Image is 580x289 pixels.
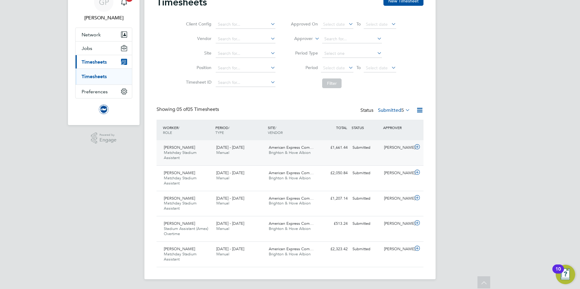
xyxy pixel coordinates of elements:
[99,132,116,138] span: Powered by
[164,201,197,211] span: Matchday Stadium Assistant
[164,221,195,226] span: [PERSON_NAME]
[360,106,411,115] div: Status
[350,168,382,178] div: Submitted
[164,170,195,175] span: [PERSON_NAME]
[164,196,195,201] span: [PERSON_NAME]
[99,138,116,143] span: Engage
[216,170,244,175] span: [DATE] - [DATE]
[164,226,208,236] span: Stadium Assistant (Amex) Overtime
[350,244,382,254] div: Submitted
[556,265,575,284] button: Open Resource Center, 10 new notifications
[161,122,214,138] div: WORKER
[76,85,132,98] button: Preferences
[82,45,92,51] span: Jobs
[350,219,382,229] div: Submitted
[269,145,314,150] span: American Express Com…
[555,269,561,277] div: 10
[382,168,413,178] div: [PERSON_NAME]
[382,143,413,153] div: [PERSON_NAME]
[269,221,314,226] span: American Express Com…
[99,105,109,114] img: brightonandhovealbion-logo-retina.png
[216,64,275,72] input: Search for...
[291,65,318,70] label: Period
[177,106,187,112] span: 05 of
[382,219,413,229] div: [PERSON_NAME]
[322,49,382,58] input: Select one
[76,28,132,41] button: Network
[285,36,313,42] label: Approver
[216,49,275,58] input: Search for...
[157,106,220,113] div: Showing
[319,168,350,178] div: £2,050.84
[322,35,382,43] input: Search for...
[216,150,229,155] span: Manual
[75,14,132,22] span: Gareth Pond
[269,175,311,181] span: Brighton & Hove Albion
[382,194,413,204] div: [PERSON_NAME]
[319,244,350,254] div: £2,323.42
[269,251,311,257] span: Brighton & Hove Albion
[184,36,211,41] label: Vendor
[214,122,266,138] div: PERIOD
[269,226,311,231] span: Brighton & Hove Albion
[269,201,311,206] span: Brighton & Hove Albion
[355,64,362,71] span: To
[291,21,318,27] label: Approved On
[216,221,244,226] span: [DATE] - [DATE]
[269,170,314,175] span: American Express Com…
[75,105,132,114] a: Go to home page
[266,122,319,138] div: SITE
[216,196,244,201] span: [DATE] - [DATE]
[378,107,410,113] label: Submitted
[82,74,107,79] a: Timesheets
[401,107,404,113] span: 5
[82,59,107,65] span: Timesheets
[216,20,275,29] input: Search for...
[268,130,283,135] span: VENDOR
[216,226,229,231] span: Manual
[322,78,342,88] button: Filter
[350,194,382,204] div: Submitted
[269,196,314,201] span: American Express Com…
[228,125,230,130] span: /
[291,50,318,56] label: Period Type
[216,251,229,257] span: Manual
[350,143,382,153] div: Submitted
[163,130,172,135] span: ROLE
[319,143,350,153] div: £1,661.44
[275,125,276,130] span: /
[323,22,345,27] span: Select date
[215,130,224,135] span: TYPE
[216,35,275,43] input: Search for...
[355,20,362,28] span: To
[76,55,132,68] button: Timesheets
[177,106,219,112] span: 05 Timesheets
[184,21,211,27] label: Client Config
[216,175,229,181] span: Manual
[82,32,101,38] span: Network
[319,194,350,204] div: £1,207.14
[319,219,350,229] div: £513.24
[76,68,132,85] div: Timesheets
[82,89,108,95] span: Preferences
[382,122,413,133] div: APPROVER
[323,65,345,71] span: Select date
[184,50,211,56] label: Site
[350,122,382,133] div: STATUS
[366,65,388,71] span: Select date
[216,78,275,87] input: Search for...
[164,251,197,262] span: Matchday Stadium Assistant
[91,132,117,144] a: Powered byEngage
[216,246,244,251] span: [DATE] - [DATE]
[164,246,195,251] span: [PERSON_NAME]
[184,79,211,85] label: Timesheet ID
[184,65,211,70] label: Position
[76,42,132,55] button: Jobs
[366,22,388,27] span: Select date
[269,150,311,155] span: Brighton & Hove Albion
[336,125,347,130] span: TOTAL
[216,145,244,150] span: [DATE] - [DATE]
[216,201,229,206] span: Manual
[164,150,197,160] span: Matchday Stadium Assistant
[269,246,314,251] span: American Express Com…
